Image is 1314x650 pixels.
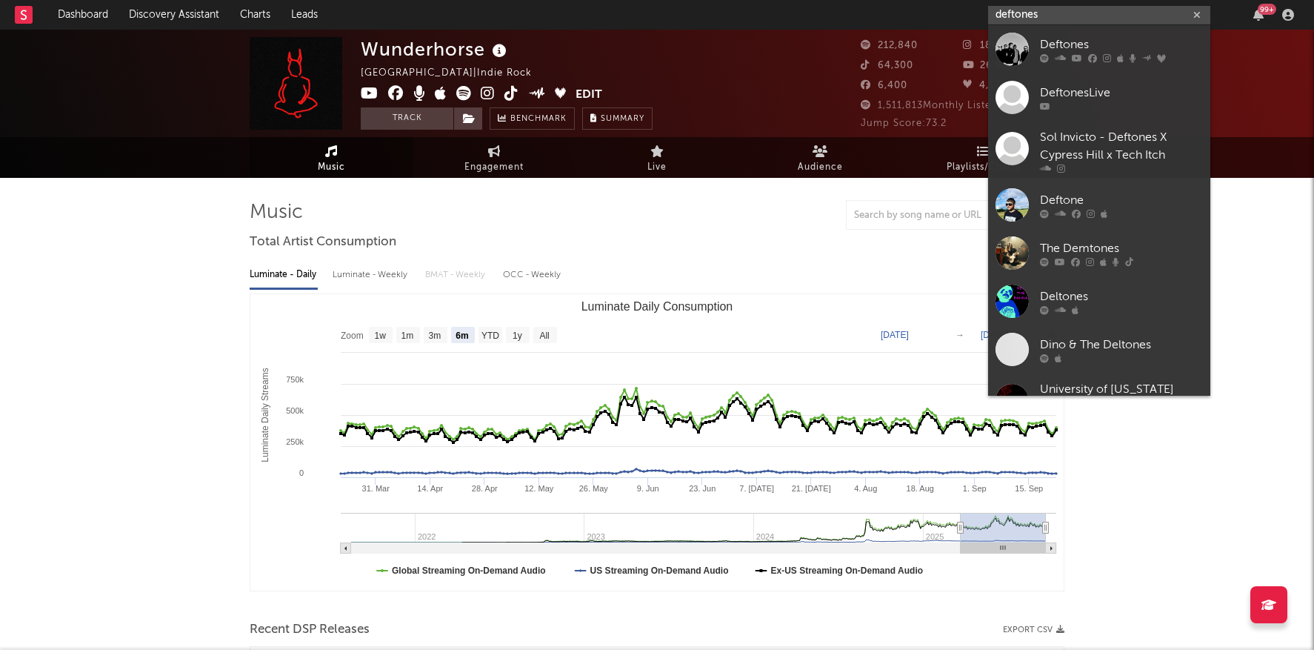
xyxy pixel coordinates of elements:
text: 750k [286,375,304,384]
text: 28. Apr [472,484,498,493]
a: Engagement [413,137,576,178]
span: 6,400 [861,81,907,90]
text: 26. May [579,484,609,493]
div: 99 + [1258,4,1276,15]
a: Playlists/Charts [901,137,1064,178]
span: 184,097 [963,41,1021,50]
a: Deftones [988,25,1210,73]
span: Audience [798,159,843,176]
a: Audience [738,137,901,178]
div: Luminate - Weekly [333,262,410,288]
span: Playlists/Charts [947,159,1020,176]
span: 212,840 [861,41,918,50]
span: Jump Score: 73.2 [861,119,947,128]
a: Deftone [988,181,1210,229]
text: [DATE] [981,330,1009,340]
button: Summary [582,107,653,130]
text: 1. Sep [963,484,987,493]
text: [DATE] [881,330,909,340]
span: Live [647,159,667,176]
text: 6m [456,331,468,341]
text: YTD [481,331,499,341]
button: Track [361,107,453,130]
a: University of [US_STATE] Deltones [988,374,1210,433]
div: [GEOGRAPHIC_DATA] | Indie Rock [361,64,549,82]
input: Search for artists [988,6,1210,24]
text: Global Streaming On-Demand Audio [392,566,546,576]
text: 1w [375,331,387,341]
span: 1,511,813 Monthly Listeners [861,101,1013,110]
text: 250k [286,437,304,446]
text: 7. [DATE] [739,484,774,493]
a: Dino & The Deltones [988,325,1210,374]
div: Deftones [1040,36,1203,53]
a: Live [576,137,738,178]
text: 9. Jun [637,484,659,493]
text: 0 [299,468,304,477]
div: DeftonesLive [1040,84,1203,102]
text: US Streaming On-Demand Audio [590,566,729,576]
div: Deltones [1040,288,1203,305]
div: Sol Invicto - Deftones X Cypress Hill x Tech Itch [1040,129,1203,165]
text: 23. Jun [689,484,716,493]
text: Luminate Daily Streams [260,368,270,462]
span: Engagement [464,159,524,176]
div: OCC - Weekly [503,262,562,288]
text: 500k [286,406,304,415]
span: Summary [601,115,644,123]
button: 99+ [1253,9,1264,21]
svg: Luminate Daily Consumption [250,294,1064,591]
text: 18. Aug [907,484,934,493]
text: 15. Sep [1015,484,1043,493]
text: 4. Aug [854,484,877,493]
a: DeftonesLive [988,73,1210,122]
div: The Demtones [1040,239,1203,257]
text: → [956,330,964,340]
text: 1m [401,331,414,341]
text: All [539,331,549,341]
text: Zoom [341,331,364,341]
div: Deftone [1040,191,1203,209]
input: Search by song name or URL [847,210,1003,222]
text: 1y [513,331,522,341]
text: 3m [429,331,441,341]
span: 26,800 [963,61,1015,70]
a: Deltones [988,277,1210,325]
span: 4,572 [963,81,1007,90]
text: Ex-US Streaming On-Demand Audio [771,566,924,576]
div: Wunderhorse [361,37,510,62]
span: 64,300 [861,61,913,70]
div: Luminate - Daily [250,262,318,288]
a: Benchmark [490,107,575,130]
text: 31. Mar [362,484,390,493]
a: Music [250,137,413,178]
button: Edit [576,86,602,105]
span: Recent DSP Releases [250,621,370,639]
div: Dino & The Deltones [1040,336,1203,354]
span: Total Artist Consumption [250,233,396,251]
div: University of [US_STATE] Deltones [1040,381,1203,417]
text: 21. [DATE] [792,484,831,493]
text: 12. May [524,484,554,493]
button: Export CSV [1003,626,1064,634]
text: Luminate Daily Consumption [581,300,733,313]
a: The Demtones [988,229,1210,277]
a: Sol Invicto - Deftones X Cypress Hill x Tech Itch [988,122,1210,181]
span: Benchmark [510,110,567,128]
span: Music [318,159,345,176]
text: 14. Apr [417,484,443,493]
